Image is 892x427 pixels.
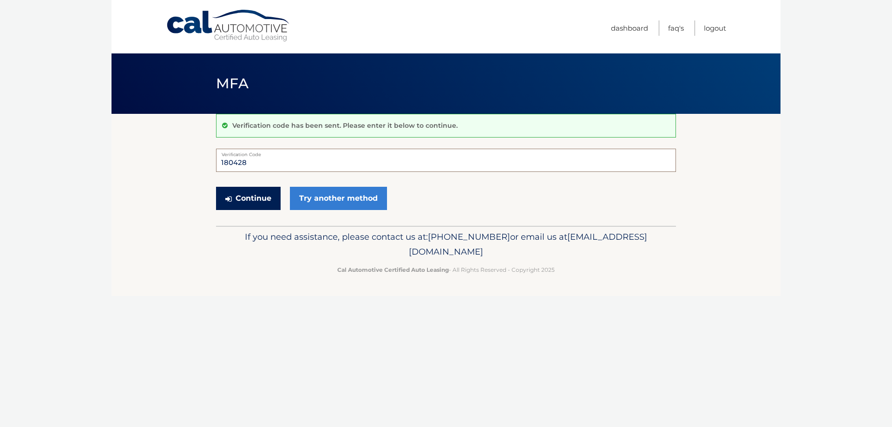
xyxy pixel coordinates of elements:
[409,231,647,257] span: [EMAIL_ADDRESS][DOMAIN_NAME]
[337,266,449,273] strong: Cal Automotive Certified Auto Leasing
[290,187,387,210] a: Try another method
[611,20,648,36] a: Dashboard
[216,187,281,210] button: Continue
[216,149,676,172] input: Verification Code
[668,20,684,36] a: FAQ's
[232,121,458,130] p: Verification code has been sent. Please enter it below to continue.
[222,265,670,275] p: - All Rights Reserved - Copyright 2025
[704,20,726,36] a: Logout
[222,230,670,259] p: If you need assistance, please contact us at: or email us at
[166,9,291,42] a: Cal Automotive
[216,149,676,156] label: Verification Code
[428,231,510,242] span: [PHONE_NUMBER]
[216,75,249,92] span: MFA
